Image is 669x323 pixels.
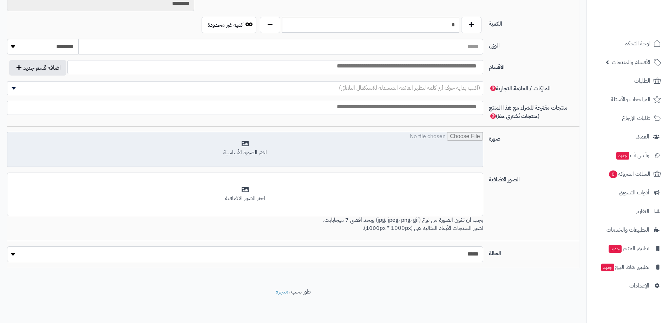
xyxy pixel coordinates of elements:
[276,288,288,296] a: متجرة
[634,76,650,86] span: الطلبات
[606,225,649,235] span: التطبيقات والخدمات
[591,35,665,52] a: لوحة التحكم
[591,72,665,89] a: الطلبات
[591,221,665,238] a: التطبيقات والخدمات
[486,132,582,143] label: صورة
[624,39,650,49] span: لوحة التحكم
[12,194,479,202] div: اختر الصور الاضافية
[591,203,665,220] a: التقارير
[591,277,665,294] a: الإعدادات
[486,60,582,71] label: الأقسام
[622,113,650,123] span: طلبات الإرجاع
[486,246,582,258] label: الحالة
[609,170,617,178] span: 0
[636,206,649,216] span: التقارير
[619,188,649,198] span: أدوات التسويق
[7,216,483,232] p: يجب أن تكون الصورة من نوع (jpg، jpeg، png، gif) وبحد أقصى 7 ميجابايت. لصور المنتجات الأبعاد المثا...
[608,244,649,253] span: تطبيق المتجر
[591,110,665,127] a: طلبات الإرجاع
[486,173,582,184] label: الصور الاضافية
[9,60,66,76] button: اضافة قسم جديد
[601,262,649,272] span: تطبيق نقاط البيع
[486,17,582,28] label: الكمية
[591,128,665,145] a: العملاء
[591,147,665,164] a: وآتس آبجديد
[616,150,649,160] span: وآتس آب
[486,39,582,50] label: الوزن
[608,169,650,179] span: السلات المتروكة
[591,91,665,108] a: المراجعات والأسئلة
[591,166,665,182] a: السلات المتروكة0
[616,152,629,160] span: جديد
[612,57,650,67] span: الأقسام والمنتجات
[489,84,551,93] span: الماركات / العلامة التجارية
[591,184,665,201] a: أدوات التسويق
[591,240,665,257] a: تطبيق المتجرجديد
[636,132,649,142] span: العملاء
[339,84,480,92] span: (اكتب بداية حرف أي كلمة لتظهر القائمة المنسدلة للاستكمال التلقائي)
[489,104,568,121] span: منتجات مقترحة للشراء مع هذا المنتج (منتجات تُشترى معًا)
[629,281,649,291] span: الإعدادات
[601,264,614,271] span: جديد
[609,245,622,253] span: جديد
[611,95,650,104] span: المراجعات والأسئلة
[591,259,665,276] a: تطبيق نقاط البيعجديد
